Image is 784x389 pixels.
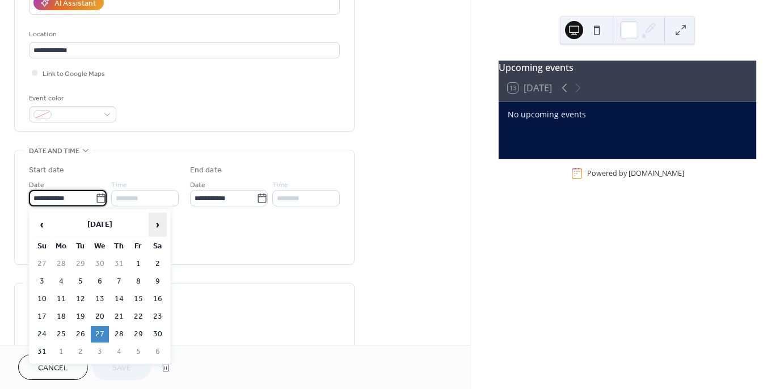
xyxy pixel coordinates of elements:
th: Mo [52,238,70,255]
td: 1 [52,344,70,360]
td: 27 [33,256,51,272]
td: 30 [149,326,167,343]
td: 10 [33,291,51,307]
td: 14 [110,291,128,307]
div: Event color [29,92,114,104]
td: 2 [149,256,167,272]
td: 5 [71,273,90,290]
td: 3 [33,273,51,290]
td: 31 [110,256,128,272]
td: 2 [71,344,90,360]
div: Start date [29,164,64,176]
span: Date [190,179,205,191]
td: 7 [110,273,128,290]
span: Date [29,179,44,191]
td: 30 [91,256,109,272]
div: Upcoming events [499,61,756,74]
td: 4 [110,344,128,360]
td: 16 [149,291,167,307]
span: Cancel [38,362,68,374]
td: 19 [71,308,90,325]
td: 8 [129,273,147,290]
td: 29 [129,326,147,343]
span: Date and time [29,145,79,157]
td: 12 [71,291,90,307]
th: Th [110,238,128,255]
a: [DOMAIN_NAME] [629,168,684,178]
td: 28 [52,256,70,272]
td: 29 [71,256,90,272]
th: Fr [129,238,147,255]
th: Tu [71,238,90,255]
span: ‹ [33,213,50,236]
td: 9 [149,273,167,290]
span: Time [272,179,288,191]
span: Link to Google Maps [43,68,105,80]
td: 11 [52,291,70,307]
td: 6 [149,344,167,360]
td: 23 [149,308,167,325]
td: 22 [129,308,147,325]
td: 26 [71,326,90,343]
th: [DATE] [52,213,147,237]
th: We [91,238,109,255]
button: Cancel [18,354,88,380]
td: 28 [110,326,128,343]
td: 24 [33,326,51,343]
td: 1 [129,256,147,272]
td: 18 [52,308,70,325]
td: 27 [91,326,109,343]
th: Su [33,238,51,255]
div: No upcoming events [508,109,747,120]
div: Powered by [587,168,684,178]
td: 6 [91,273,109,290]
span: › [149,213,166,236]
div: End date [190,164,222,176]
div: Location [29,28,338,40]
td: 13 [91,291,109,307]
td: 20 [91,308,109,325]
td: 25 [52,326,70,343]
td: 15 [129,291,147,307]
span: Time [111,179,127,191]
td: 31 [33,344,51,360]
td: 4 [52,273,70,290]
td: 3 [91,344,109,360]
th: Sa [149,238,167,255]
td: 21 [110,308,128,325]
td: 5 [129,344,147,360]
td: 17 [33,308,51,325]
